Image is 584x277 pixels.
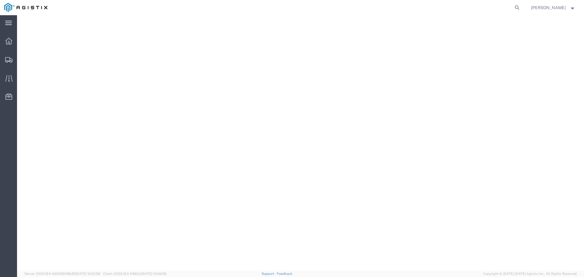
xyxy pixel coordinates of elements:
[24,272,100,275] span: Server: 2025.19.0-b9208248b56
[4,3,47,12] img: logo
[531,4,566,11] span: Alexander Baetens
[17,15,584,271] iframe: FS Legacy Container
[531,4,576,11] button: [PERSON_NAME]
[262,272,277,275] a: Support
[142,272,166,275] span: [DATE] 10:06:59
[277,272,292,275] a: Feedback
[483,271,577,276] span: Copyright © [DATE]-[DATE] Agistix Inc., All Rights Reserved
[76,272,100,275] span: [DATE] 10:22:58
[103,272,166,275] span: Client: 2025.19.0-1f462a1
